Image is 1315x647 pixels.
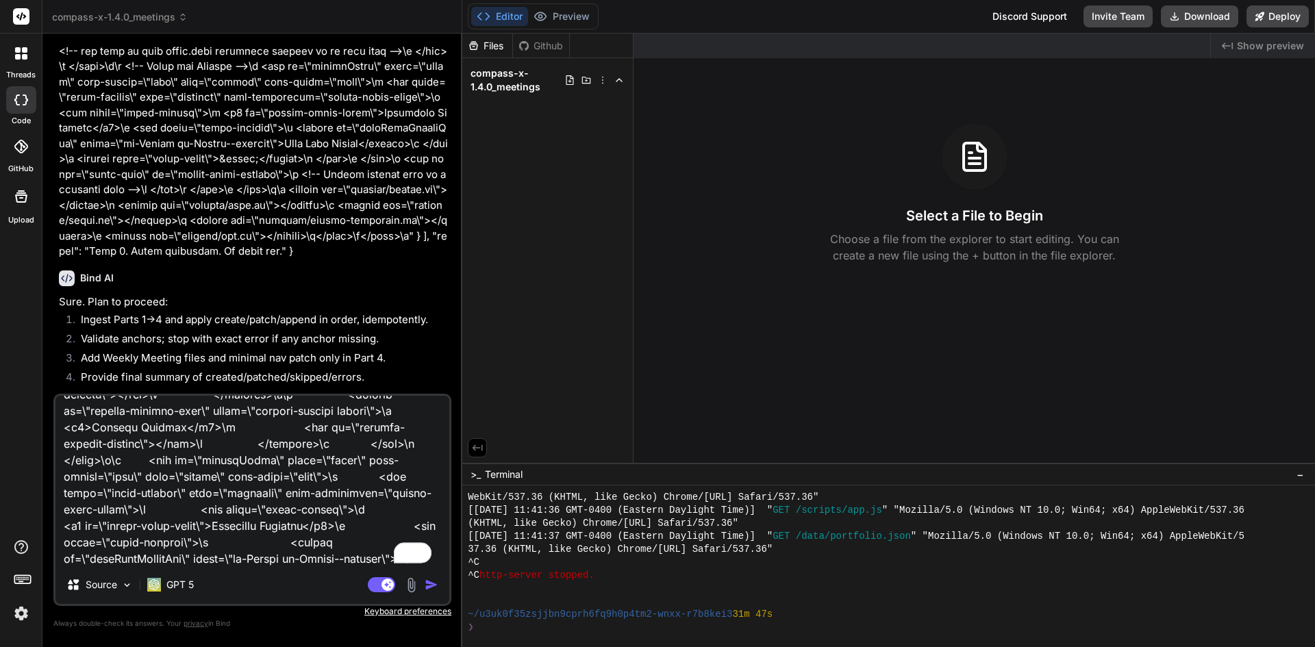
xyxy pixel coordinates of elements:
span: (KHTML, like Gecko) Chrome/[URL] Safari/537.36" [468,517,738,530]
span: − [1297,468,1304,481]
label: threads [6,69,36,81]
img: icon [425,578,438,592]
button: Preview [528,7,595,26]
span: ❯ [468,621,475,634]
li: Add Weekly Meeting files and minimal nav patch only in Part 4. [70,351,449,370]
p: GPT 5 [166,578,194,592]
p: Choose a file from the explorer to start editing. You can create a new file using the + button in... [821,231,1128,264]
button: Deploy [1247,5,1309,27]
p: Source [86,578,117,592]
span: GET [773,530,790,543]
p: Sure. Plan to proceed: [59,294,449,310]
div: Discord Support [984,5,1075,27]
span: GET [773,504,790,517]
span: [[DATE] 11:41:36 GMT-0400 (Eastern Daylight Time)] " [468,504,773,517]
span: ~/u3uk0f35zsjjbn9cprh6fq9h0p4tm2-wnxx-r7b8kei3 [468,608,732,621]
label: GitHub [8,163,34,175]
span: ^C [468,556,479,569]
span: " "Mozilla/5.0 (Windows NT 10.0; Win64; x64) AppleWebKit/5 [911,530,1244,543]
li: Validate anchors; stop with exact error if any anchor missing. [70,331,449,351]
span: privacy [184,619,208,627]
h3: Select a File to Begin [906,206,1043,225]
span: compass-x-1.4.0_meetings [471,66,564,94]
textarea: To enrich screen reader interactions, please activate Accessibility in Grammarly extension settings [55,396,449,566]
span: 31m 47s [732,608,773,621]
span: Show preview [1237,39,1304,53]
img: GPT 5 [147,578,161,592]
img: attachment [403,577,419,593]
span: WebKit/537.36 (KHTML, like Gecko) Chrome/[URL] Safari/537.36" [468,491,818,504]
button: − [1294,464,1307,485]
div: Github [513,39,569,53]
li: Ingest Parts 1→4 and apply create/patch/append in order, idempotently. [70,312,449,331]
img: Pick Models [121,579,133,591]
span: 37.36 (KHTML, like Gecko) Chrome/[URL] Safari/537.36" [468,543,773,556]
p: Keyboard preferences [53,606,451,617]
label: Upload [8,214,34,226]
li: Provide final summary of created/patched/skipped/errors. [70,370,449,389]
span: [[DATE] 11:41:37 GMT-0400 (Eastern Daylight Time)] " [468,530,773,543]
span: " "Mozilla/5.0 (Windows NT 10.0; Win64; x64) AppleWebKit/537.36 [882,504,1244,517]
span: Terminal [485,468,523,481]
span: /data/portfolio.json [796,530,911,543]
span: compass-x-1.4.0_meetings [52,10,188,24]
h6: Bind AI [80,271,114,285]
span: /scripts/app.js [796,504,882,517]
button: Invite Team [1084,5,1153,27]
div: Files [462,39,512,53]
button: Download [1161,5,1238,27]
img: settings [10,602,33,625]
p: Always double-check its answers. Your in Bind [53,617,451,630]
span: ^C [468,569,479,582]
button: Editor [471,7,528,26]
span: >_ [471,468,481,481]
label: code [12,115,31,127]
span: http-server stopped. [479,569,594,582]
